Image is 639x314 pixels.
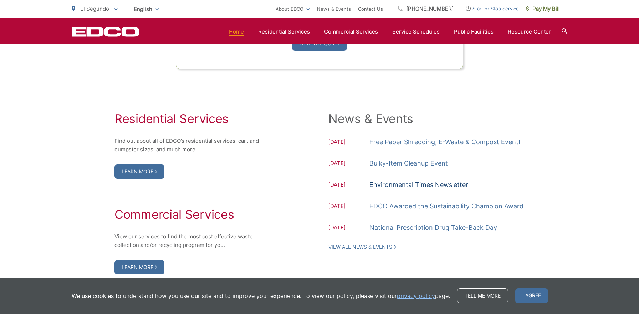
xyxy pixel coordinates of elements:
p: View our services to find the most cost effective waste collection and/or recycling program for you. [114,232,268,249]
span: [DATE] [328,202,369,212]
a: Resource Center [508,27,551,36]
h2: Commercial Services [114,207,268,222]
a: About EDCO [276,5,310,13]
a: EDCO Awarded the Sustainability Champion Award [369,201,523,212]
a: Learn More [114,164,164,179]
a: Environmental Times Newsletter [369,179,468,190]
span: English [128,3,164,15]
a: Free Paper Shredding, E-Waste & Compost Event! [369,137,520,147]
a: Contact Us [358,5,383,13]
a: EDCD logo. Return to the homepage. [72,27,139,37]
p: Find out about all of EDCO’s residential services, cart and dumpster sizes, and much more. [114,137,268,154]
a: privacy policy [397,292,435,300]
span: [DATE] [328,138,369,147]
a: Public Facilities [454,27,494,36]
span: I agree [515,288,548,303]
a: View All News & Events [328,244,396,250]
a: Tell me more [457,288,508,303]
a: Commercial Services [324,27,378,36]
a: Residential Services [258,27,310,36]
span: [DATE] [328,159,369,169]
p: We use cookies to understand how you use our site and to improve your experience. To view our pol... [72,292,450,300]
span: El Segundo [80,5,109,12]
span: Pay My Bill [526,5,560,13]
a: Service Schedules [392,27,440,36]
a: Bulky-Item Cleanup Event [369,158,448,169]
span: [DATE] [328,181,369,190]
h2: News & Events [328,112,525,126]
a: Learn More [114,260,164,274]
h2: Residential Services [114,112,268,126]
a: National Prescription Drug Take-Back Day [369,222,497,233]
span: [DATE] [328,223,369,233]
a: News & Events [317,5,351,13]
a: Home [229,27,244,36]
